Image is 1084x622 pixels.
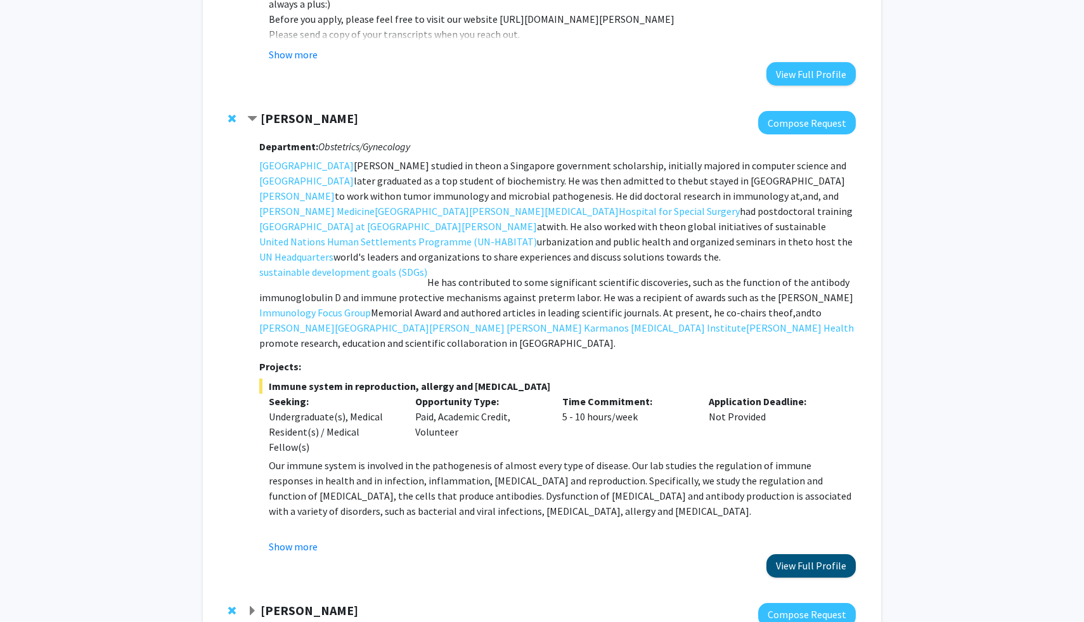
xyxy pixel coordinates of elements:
[758,111,856,134] button: Compose Request to Kang Chen
[269,27,856,42] p: Please send a copy of your transcripts when you reach out.
[259,158,354,173] a: [GEOGRAPHIC_DATA]
[259,140,318,153] strong: Department:
[259,234,537,249] a: United Nations Human Settlements Programme (UN-HABITAT)
[766,554,856,578] button: View Full Profile
[709,394,837,409] p: Application Deadline:
[259,320,429,335] a: [PERSON_NAME][GEOGRAPHIC_DATA]
[259,360,301,373] strong: Projects:
[247,606,257,616] span: Expand Gil Mor Bookmark
[746,320,854,335] a: [PERSON_NAME] Health
[562,394,690,409] p: Time Commitment:
[429,320,746,335] a: [PERSON_NAME] [PERSON_NAME] Karmanos [MEDICAL_DATA] Institute
[375,204,619,219] a: [GEOGRAPHIC_DATA][PERSON_NAME][MEDICAL_DATA]
[553,394,700,455] div: 5 - 10 hours/week
[261,110,358,126] strong: [PERSON_NAME]
[318,140,410,153] i: Obstetrics/Gynecology
[261,602,358,618] strong: [PERSON_NAME]
[269,394,397,409] p: Seeking:
[247,114,257,124] span: Contract Kang Chen Bookmark
[269,11,856,27] p: Before you apply, please feel free to visit our website [URL][DOMAIN_NAME][PERSON_NAME]
[699,394,846,455] div: Not Provided
[259,379,856,394] span: Immune system in reproduction, allergy and [MEDICAL_DATA]
[619,204,740,219] a: Hospital for Special Surgery
[259,158,856,264] p: [PERSON_NAME] studied in the on a Singapore government scholarship, initially majored in computer...
[269,459,851,517] span: Our immune system is involved in the pathogenesis of almost every type of disease. Our lab studie...
[269,409,397,455] div: Undergraduate(s), Medical Resident(s) / Medical Fellow(s)
[259,219,461,234] a: [GEOGRAPHIC_DATA] at [GEOGRAPHIC_DATA]
[259,305,371,320] a: Immunology Focus Group
[415,394,543,409] p: Opportunity Type:
[259,275,856,351] p: He has contributed to some significant scientific discoveries, such as the function of the antibo...
[766,62,856,86] button: View Full Profile
[259,173,354,188] a: [GEOGRAPHIC_DATA]
[406,394,553,455] div: Paid, Academic Credit, Volunteer
[259,188,335,204] a: [PERSON_NAME]
[228,606,236,616] span: Remove Gil Mor from bookmarks
[259,264,427,280] a: sustainable development goals (SDGs)
[259,249,333,264] a: UN Headquarters
[461,219,537,234] a: [PERSON_NAME]
[269,539,318,554] button: Show more
[269,47,318,62] button: Show more
[228,113,236,124] span: Remove Kang Chen from bookmarks
[259,204,375,219] a: [PERSON_NAME] Medicine
[10,565,54,612] iframe: Chat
